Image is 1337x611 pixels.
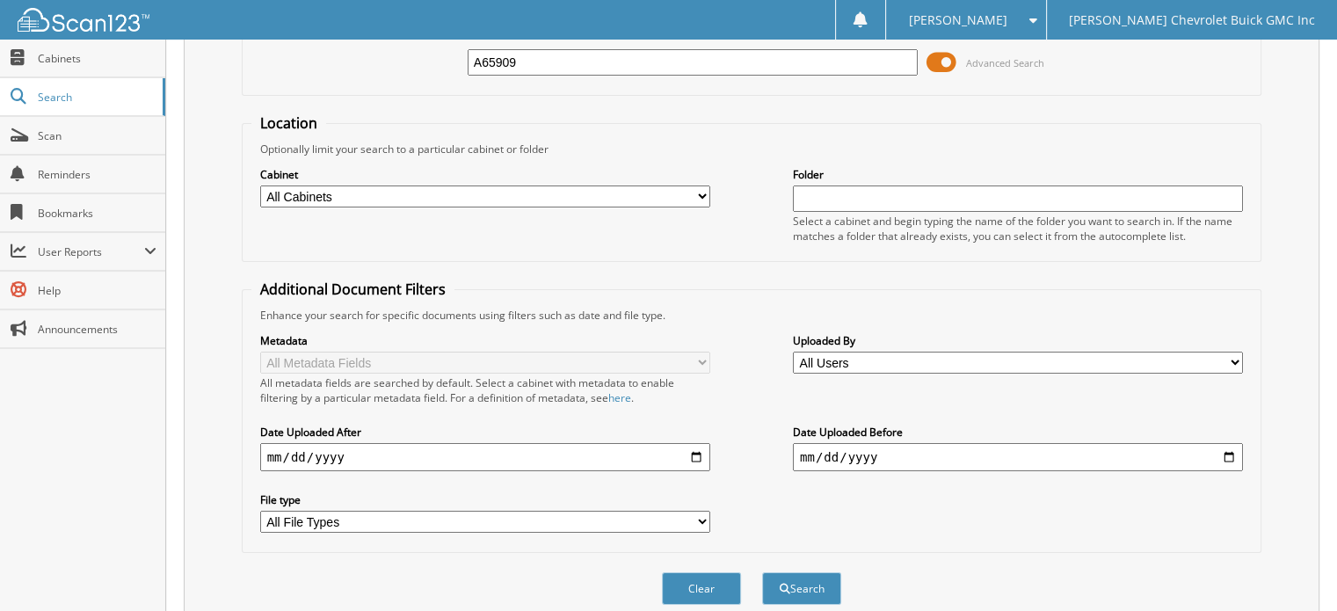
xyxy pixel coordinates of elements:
[908,15,1006,25] span: [PERSON_NAME]
[260,492,710,507] label: File type
[251,113,326,133] legend: Location
[38,51,156,66] span: Cabinets
[38,206,156,221] span: Bookmarks
[966,56,1044,69] span: Advanced Search
[793,167,1243,182] label: Folder
[260,425,710,440] label: Date Uploaded After
[793,214,1243,244] div: Select a cabinet and begin typing the name of the folder you want to search in. If the name match...
[38,90,154,105] span: Search
[38,283,156,298] span: Help
[608,390,631,405] a: here
[38,167,156,182] span: Reminders
[1069,15,1315,25] span: [PERSON_NAME] Chevrolet Buick GMC Inc
[260,333,710,348] label: Metadata
[18,8,149,32] img: scan123-logo-white.svg
[762,572,841,605] button: Search
[1249,527,1337,611] iframe: Chat Widget
[38,244,144,259] span: User Reports
[793,333,1243,348] label: Uploaded By
[793,425,1243,440] label: Date Uploaded Before
[662,572,741,605] button: Clear
[251,280,454,299] legend: Additional Document Filters
[260,443,710,471] input: start
[260,375,710,405] div: All metadata fields are searched by default. Select a cabinet with metadata to enable filtering b...
[251,308,1253,323] div: Enhance your search for specific documents using filters such as date and file type.
[251,142,1253,156] div: Optionally limit your search to a particular cabinet or folder
[260,167,710,182] label: Cabinet
[38,322,156,337] span: Announcements
[38,128,156,143] span: Scan
[793,443,1243,471] input: end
